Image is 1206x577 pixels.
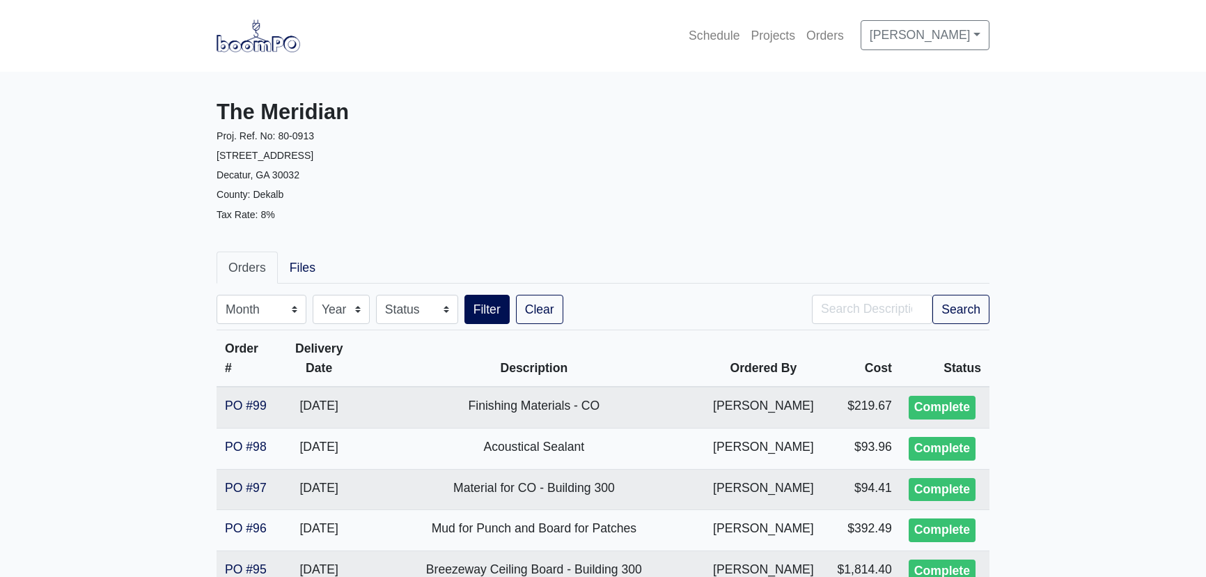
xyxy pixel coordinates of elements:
td: [PERSON_NAME] [705,510,822,551]
th: Description [363,330,705,387]
a: Orders [217,252,278,284]
th: Status [900,330,989,387]
a: Schedule [683,20,745,51]
div: Complete [909,478,976,502]
td: $94.41 [822,469,900,510]
h3: The Meridian [217,100,593,125]
a: PO #98 [225,440,267,454]
td: [PERSON_NAME] [705,428,822,469]
td: [DATE] [275,469,363,510]
td: $392.49 [822,510,900,551]
a: PO #95 [225,562,267,576]
td: [DATE] [275,510,363,551]
th: Delivery Date [275,330,363,387]
a: Orders [801,20,849,51]
div: Complete [909,396,976,420]
div: Complete [909,518,976,542]
th: Cost [822,330,900,387]
th: Order # [217,330,275,387]
td: $219.67 [822,387,900,428]
td: [PERSON_NAME] [705,469,822,510]
td: [DATE] [275,387,363,428]
small: Decatur, GA 30032 [217,169,299,180]
a: Files [278,252,327,284]
td: Finishing Materials - CO [363,387,705,428]
td: $93.96 [822,428,900,469]
small: Proj. Ref. No: 80-0913 [217,130,314,141]
a: Projects [745,20,801,51]
button: Filter [464,295,510,324]
small: Tax Rate: 8% [217,209,275,220]
td: [PERSON_NAME] [705,387,822,428]
img: boomPO [217,20,300,52]
input: Search [812,295,932,324]
button: Search [932,295,989,324]
td: [DATE] [275,428,363,469]
td: Material for CO - Building 300 [363,469,705,510]
td: Mud for Punch and Board for Patches [363,510,705,551]
a: [PERSON_NAME] [861,20,989,49]
small: [STREET_ADDRESS] [217,150,313,161]
a: Clear [516,295,563,324]
a: PO #97 [225,481,267,495]
th: Ordered By [705,330,822,387]
small: County: Dekalb [217,189,283,200]
div: Complete [909,437,976,461]
a: PO #96 [225,521,267,535]
td: Acoustical Sealant [363,428,705,469]
a: PO #99 [225,399,267,413]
